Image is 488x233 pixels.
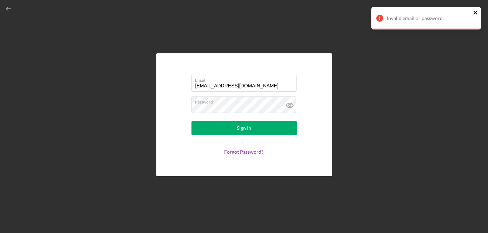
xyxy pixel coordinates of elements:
div: Sign In [237,121,251,135]
a: Forgot Password? [225,149,264,155]
label: Password [195,97,297,105]
button: Sign In [191,121,297,135]
label: Email [195,75,297,83]
div: Invalid email or password. [387,15,471,21]
button: close [473,10,478,16]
